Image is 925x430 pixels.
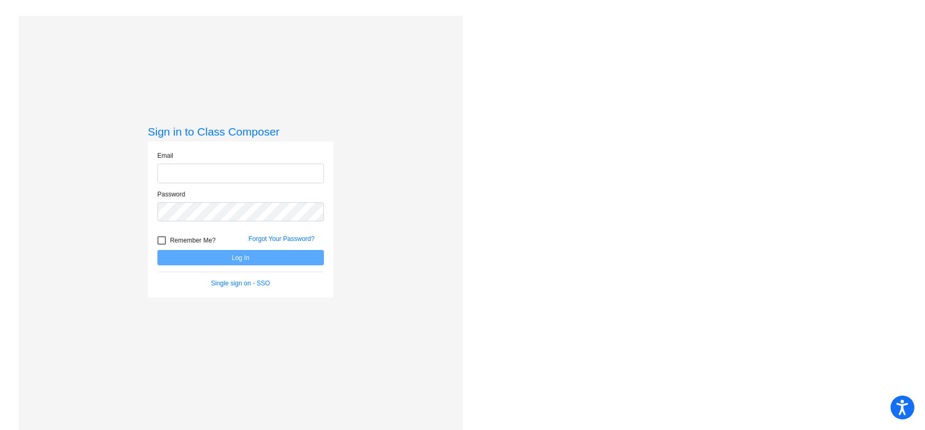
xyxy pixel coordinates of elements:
label: Password [157,190,186,199]
a: Single sign on - SSO [211,280,270,287]
button: Log In [157,250,324,265]
span: Remember Me? [170,234,216,247]
h3: Sign in to Class Composer [148,125,333,138]
a: Forgot Your Password? [249,235,315,243]
label: Email [157,151,173,160]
